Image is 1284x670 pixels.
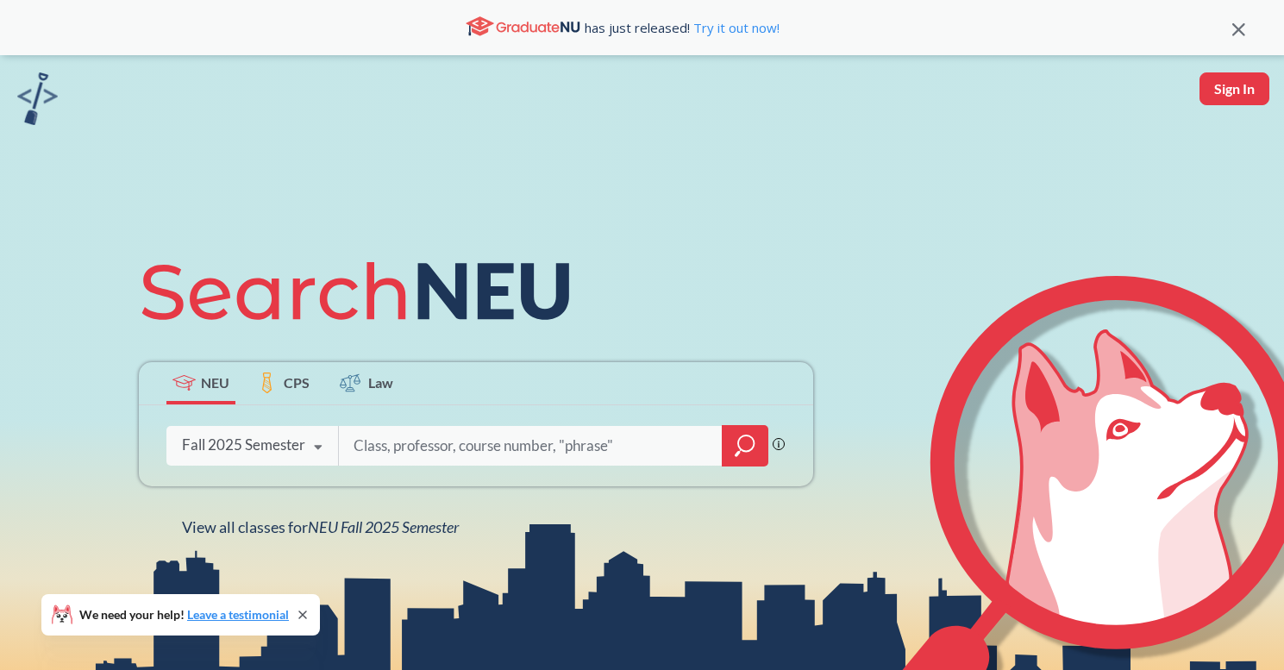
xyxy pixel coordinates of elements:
[201,373,229,392] span: NEU
[182,517,459,536] span: View all classes for
[187,607,289,622] a: Leave a testimonial
[352,428,711,464] input: Class, professor, course number, "phrase"
[17,72,58,130] a: sandbox logo
[1199,72,1269,105] button: Sign In
[182,435,305,454] div: Fall 2025 Semester
[722,425,768,466] div: magnifying glass
[368,373,393,392] span: Law
[17,72,58,125] img: sandbox logo
[79,609,289,621] span: We need your help!
[690,19,780,36] a: Try it out now!
[585,18,780,37] span: has just released!
[308,517,459,536] span: NEU Fall 2025 Semester
[735,434,755,458] svg: magnifying glass
[284,373,310,392] span: CPS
